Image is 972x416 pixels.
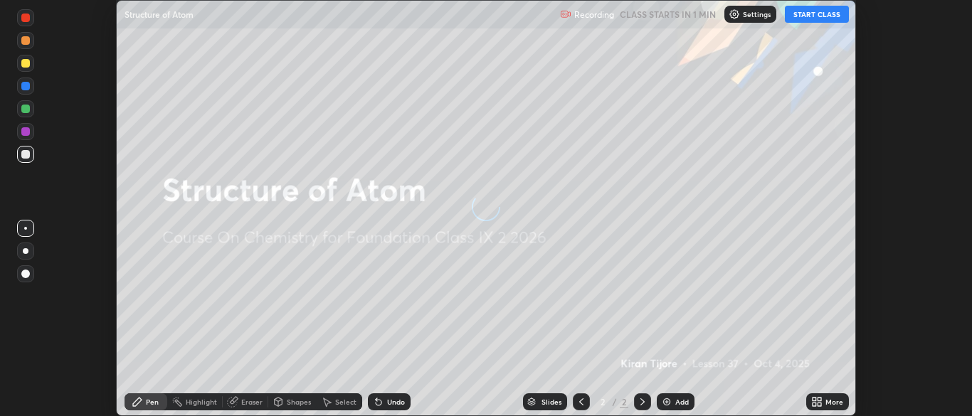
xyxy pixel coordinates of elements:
div: Highlight [186,398,217,405]
img: recording.375f2c34.svg [560,9,571,20]
div: Slides [542,398,561,405]
div: Eraser [241,398,263,405]
img: add-slide-button [661,396,672,407]
img: class-settings-icons [729,9,740,20]
div: Pen [146,398,159,405]
h5: CLASS STARTS IN 1 MIN [620,8,716,21]
div: Shapes [287,398,311,405]
div: 2 [596,398,610,406]
button: START CLASS [785,6,849,23]
div: Add [675,398,689,405]
div: 2 [620,395,628,408]
div: More [825,398,843,405]
div: / [613,398,617,406]
p: Structure of Atom [125,9,194,20]
div: Select [335,398,356,405]
p: Recording [574,9,614,20]
div: Undo [387,398,405,405]
p: Settings [743,11,771,18]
